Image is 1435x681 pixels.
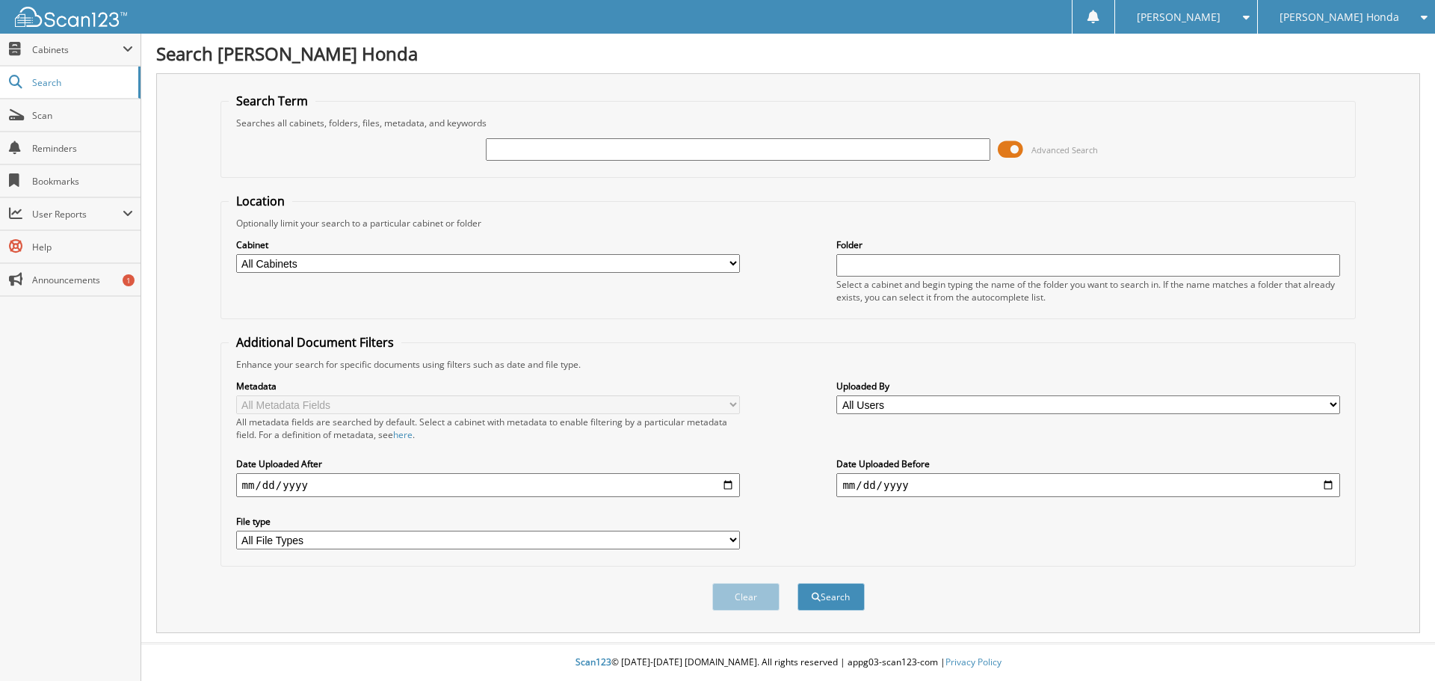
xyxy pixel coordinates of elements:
span: Reminders [32,142,133,155]
a: here [393,428,413,441]
span: Bookmarks [32,175,133,188]
div: All metadata fields are searched by default. Select a cabinet with metadata to enable filtering b... [236,416,740,441]
legend: Location [229,193,292,209]
span: Search [32,76,131,89]
input: start [236,473,740,497]
span: User Reports [32,208,123,221]
label: Metadata [236,380,740,392]
div: Enhance your search for specific documents using filters such as date and file type. [229,358,1348,371]
button: Clear [712,583,780,611]
div: Optionally limit your search to a particular cabinet or folder [229,217,1348,229]
label: File type [236,515,740,528]
label: Folder [836,238,1340,251]
legend: Additional Document Filters [229,334,401,351]
img: scan123-logo-white.svg [15,7,127,27]
label: Cabinet [236,238,740,251]
span: Announcements [32,274,133,286]
legend: Search Term [229,93,315,109]
a: Privacy Policy [945,656,1002,668]
span: Scan123 [575,656,611,668]
label: Date Uploaded After [236,457,740,470]
button: Search [797,583,865,611]
span: [PERSON_NAME] Honda [1280,13,1399,22]
div: Searches all cabinets, folders, files, metadata, and keywords [229,117,1348,129]
span: Scan [32,109,133,122]
input: end [836,473,1340,497]
span: [PERSON_NAME] [1137,13,1220,22]
span: Help [32,241,133,253]
label: Date Uploaded Before [836,457,1340,470]
span: Cabinets [32,43,123,56]
h1: Search [PERSON_NAME] Honda [156,41,1420,66]
div: 1 [123,274,135,286]
label: Uploaded By [836,380,1340,392]
span: Advanced Search [1031,144,1098,155]
div: © [DATE]-[DATE] [DOMAIN_NAME]. All rights reserved | appg03-scan123-com | [141,644,1435,681]
div: Select a cabinet and begin typing the name of the folder you want to search in. If the name match... [836,278,1340,303]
